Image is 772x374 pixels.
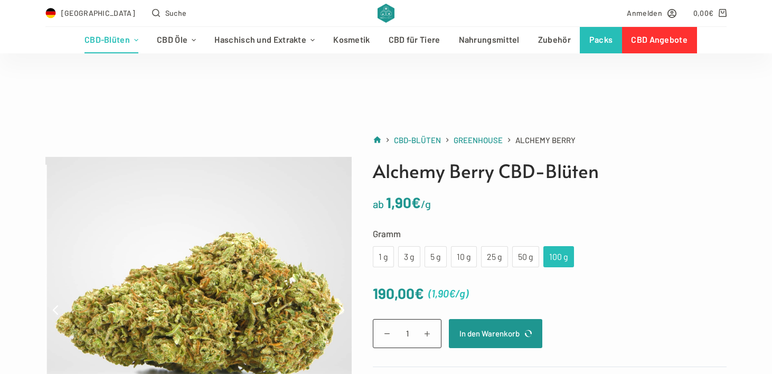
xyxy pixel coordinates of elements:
[457,250,470,264] div: 10 g
[515,134,576,147] span: Alchemy Berry
[415,284,424,302] span: €
[709,8,713,17] span: €
[394,135,441,145] span: CBD-Blüten
[45,7,135,19] a: Select Country
[148,27,205,53] a: CBD Öle
[75,27,696,53] nav: Header-Menü
[386,193,421,211] bdi: 1,90
[373,226,727,241] label: Gramm
[379,250,388,264] div: 1 g
[373,157,727,185] h1: Alchemy Berry CBD-Blüten
[379,27,449,53] a: CBD für Tiere
[205,27,324,53] a: Haschisch und Extrakte
[404,250,414,264] div: 3 g
[75,27,147,53] a: CBD-Blüten
[394,134,441,147] a: CBD-Blüten
[529,27,580,53] a: Zubehör
[454,135,503,145] span: Greenhouse
[378,4,394,23] img: CBD Alchemy
[411,193,421,211] span: €
[693,8,714,17] bdi: 0,00
[622,27,697,53] a: CBD Angebote
[428,285,468,302] span: ( )
[61,7,135,19] span: [GEOGRAPHIC_DATA]
[550,250,568,264] div: 100 g
[487,250,502,264] div: 25 g
[449,27,529,53] a: Nahrungsmittel
[421,198,431,210] span: /g
[693,7,727,19] a: Shopping cart
[45,8,56,18] img: DE Flag
[449,287,455,300] span: €
[152,7,186,19] button: Open search form
[373,319,441,348] input: Produktmenge
[580,27,622,53] a: Packs
[373,284,424,302] bdi: 190,00
[449,319,542,348] button: In den Warenkorb
[373,198,384,210] span: ab
[431,250,440,264] div: 5 g
[519,250,533,264] div: 50 g
[165,7,187,19] span: Suche
[627,7,676,19] a: Anmelden
[324,27,379,53] a: Kosmetik
[431,287,455,300] bdi: 1,90
[454,134,503,147] a: Greenhouse
[627,7,662,19] span: Anmelden
[455,287,465,300] span: /g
